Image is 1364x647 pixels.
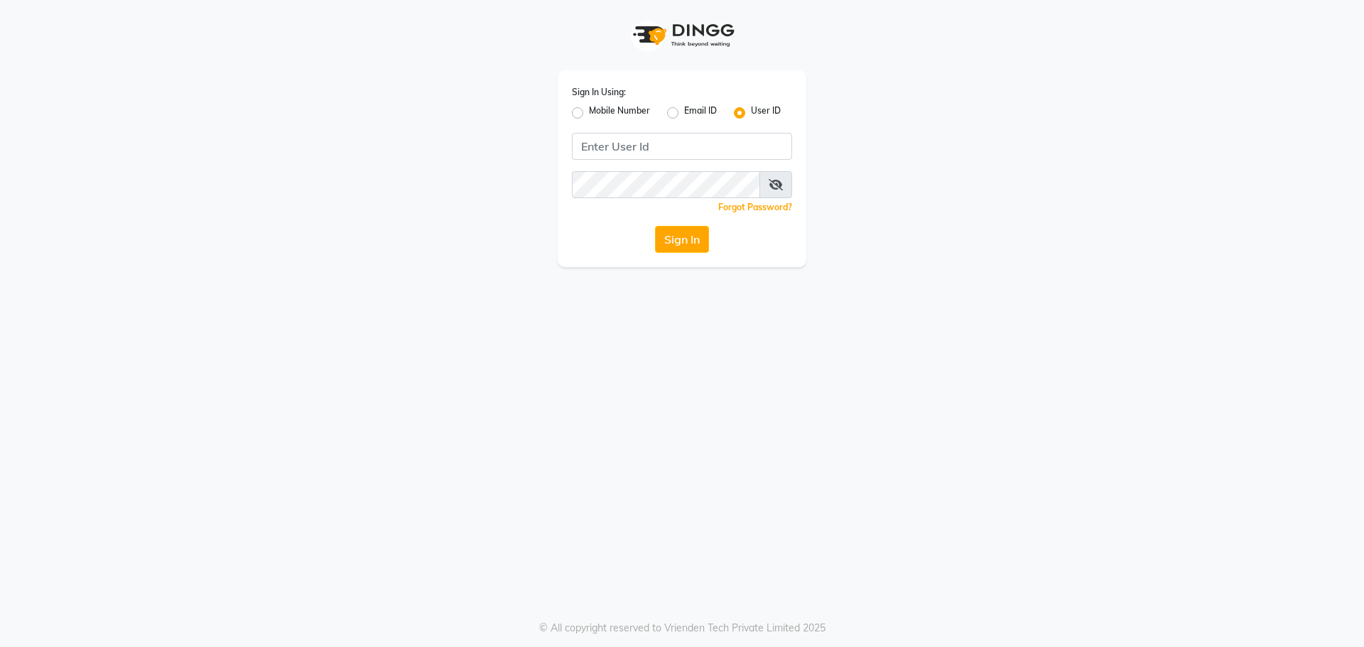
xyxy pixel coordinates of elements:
label: Email ID [684,104,717,121]
label: Mobile Number [589,104,650,121]
input: Username [572,171,760,198]
label: Sign In Using: [572,86,626,99]
label: User ID [751,104,781,121]
button: Sign In [655,226,709,253]
a: Forgot Password? [718,202,792,212]
input: Username [572,133,792,160]
img: logo1.svg [625,14,739,56]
